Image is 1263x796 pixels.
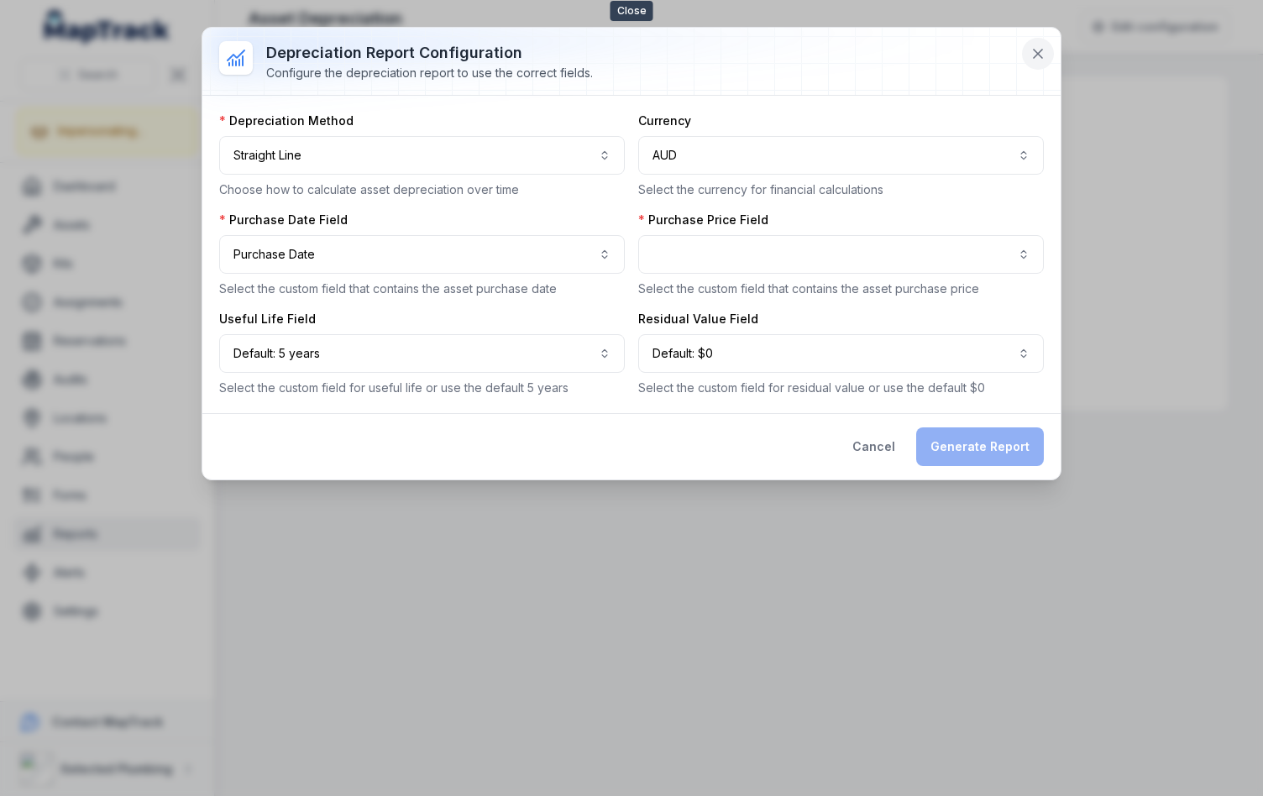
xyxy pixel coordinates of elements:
label: Residual Value Field [638,311,758,327]
label: Purchase Price Field [638,212,768,228]
button: Straight Line [219,136,625,175]
span: Close [611,1,653,21]
p: Select the custom field that contains the asset purchase date [219,280,625,297]
label: Currency [638,113,691,129]
p: Select the currency for financial calculations [638,181,1044,198]
button: Default: $0 [638,334,1044,373]
button: AUD [638,136,1044,175]
label: Purchase Date Field [219,212,348,228]
label: Useful Life Field [219,311,316,327]
div: Configure the depreciation report to use the correct fields. [266,65,593,81]
p: Select the custom field that contains the asset purchase price [638,280,1044,297]
p: Select the custom field for residual value or use the default $0 [638,380,1044,396]
p: Choose how to calculate asset depreciation over time [219,181,625,198]
button: Default: 5 years [219,334,625,373]
button: Cancel [838,427,909,466]
h3: Depreciation Report Configuration [266,41,593,65]
button: Purchase Date [219,235,625,274]
p: Select the custom field for useful life or use the default 5 years [219,380,625,396]
label: Depreciation Method [219,113,354,129]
